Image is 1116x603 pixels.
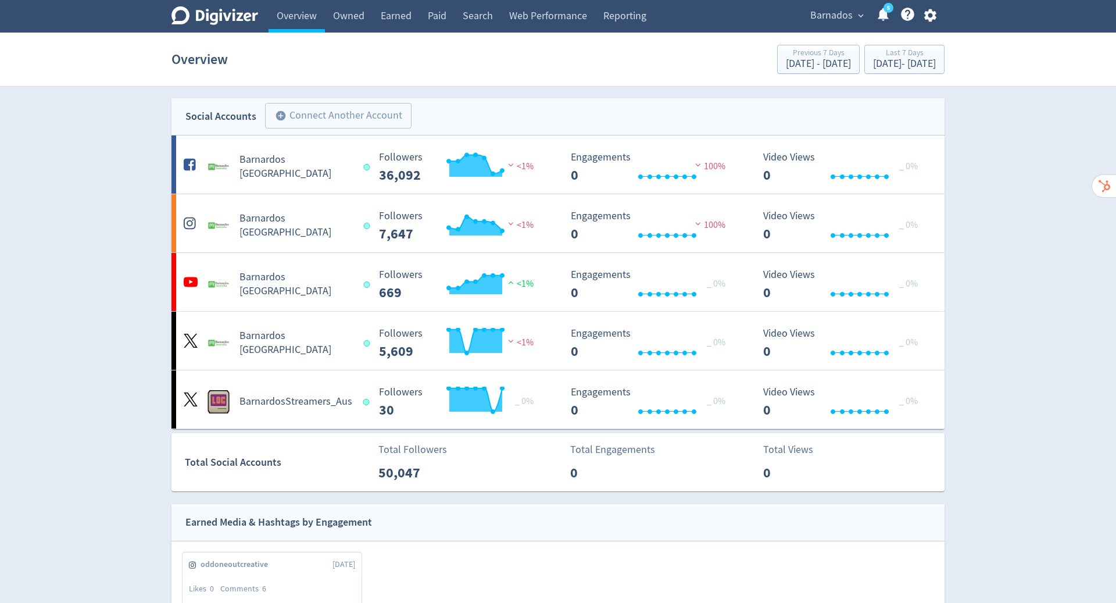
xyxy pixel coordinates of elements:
[373,328,548,359] svg: Followers 5,609
[207,390,230,413] img: BarnardosStreamers_Aus undefined
[899,160,918,172] span: _ 0%
[239,270,353,298] h5: Barnardos [GEOGRAPHIC_DATA]
[570,442,655,458] p: Total Engagements
[692,219,704,228] img: negative-performance.svg
[763,442,830,458] p: Total Views
[505,219,517,228] img: negative-performance.svg
[856,10,866,21] span: expand_more
[363,223,373,229] span: Data last synced: 19 Aug 2025, 5:02pm (AEST)
[363,164,373,170] span: Data last synced: 19 Aug 2025, 5:02pm (AEST)
[171,135,945,194] a: Barnardos Australia undefinedBarnardos [GEOGRAPHIC_DATA] Followers 36,092 Followers 36,092 <1% En...
[864,45,945,74] button: Last 7 Days[DATE]- [DATE]
[505,337,517,345] img: negative-performance.svg
[185,514,372,531] div: Earned Media & Hashtags by Engagement
[207,331,230,355] img: Barnardos Australia undefined
[692,160,704,169] img: negative-performance.svg
[763,462,830,483] p: 0
[565,328,739,359] svg: Engagements 0
[171,194,945,252] a: Barnardos Australia undefinedBarnardos [GEOGRAPHIC_DATA] Followers 7,647 Followers 7,647 <1% Enga...
[757,210,932,241] svg: Video Views 0
[189,583,220,595] div: Likes
[505,160,534,172] span: <1%
[378,462,445,483] p: 50,047
[810,6,853,25] span: Barnados
[239,329,353,357] h5: Barnardos [GEOGRAPHIC_DATA]
[363,340,373,347] span: Data last synced: 20 Aug 2025, 3:01am (AEST)
[239,395,352,409] h5: BarnardosStreamers_Aus
[873,59,936,69] div: [DATE] - [DATE]
[505,337,534,348] span: <1%
[171,41,228,78] h1: Overview
[757,328,932,359] svg: Video Views 0
[262,583,266,594] span: 6
[363,281,373,288] span: Data last synced: 19 Aug 2025, 5:02pm (AEST)
[887,4,890,12] text: 5
[786,49,851,59] div: Previous 7 Days
[505,219,534,231] span: <1%
[565,210,739,241] svg: Engagements 0
[373,152,548,183] svg: Followers 36,092
[692,160,725,172] span: 100%
[171,312,945,370] a: Barnardos Australia undefinedBarnardos [GEOGRAPHIC_DATA] Followers 5,609 Followers 5,609 <1% Enga...
[515,395,534,407] span: _ 0%
[275,110,287,122] span: add_circle
[899,219,918,231] span: _ 0%
[899,395,918,407] span: _ 0%
[565,387,739,418] svg: Engagements 0
[185,454,370,471] div: Total Social Accounts
[332,559,355,570] span: [DATE]
[210,583,214,594] span: 0
[363,399,373,405] span: Data last synced: 20 Aug 2025, 1:02am (AEST)
[265,103,412,129] button: Connect Another Account
[256,105,412,129] a: Connect Another Account
[757,387,932,418] svg: Video Views 0
[899,278,918,290] span: _ 0%
[505,278,517,287] img: positive-performance.svg
[884,3,893,13] a: 5
[777,45,860,74] button: Previous 7 Days[DATE] - [DATE]
[378,442,447,458] p: Total Followers
[806,6,867,25] button: Barnados
[239,212,353,240] h5: Barnardos [GEOGRAPHIC_DATA]
[207,273,230,296] img: Barnardos Australia undefined
[873,49,936,59] div: Last 7 Days
[207,155,230,179] img: Barnardos Australia undefined
[757,152,932,183] svg: Video Views 0
[692,219,725,231] span: 100%
[239,153,353,181] h5: Barnardos [GEOGRAPHIC_DATA]
[565,269,739,300] svg: Engagements 0
[220,583,273,595] div: Comments
[899,337,918,348] span: _ 0%
[757,269,932,300] svg: Video Views 0
[171,370,945,429] a: BarnardosStreamers_Aus undefinedBarnardosStreamers_Aus Followers 30 Followers 30 _ 0% Engagements...
[373,387,548,418] svg: Followers 30
[707,337,725,348] span: _ 0%
[707,395,725,407] span: _ 0%
[565,152,739,183] svg: Engagements 0
[707,278,725,290] span: _ 0%
[373,210,548,241] svg: Followers 7,647
[201,559,274,570] span: oddoneoutcreative
[505,278,534,290] span: <1%
[786,59,851,69] div: [DATE] - [DATE]
[171,253,945,311] a: Barnardos Australia undefinedBarnardos [GEOGRAPHIC_DATA] Followers 669 Followers 669 <1% Engageme...
[185,108,256,125] div: Social Accounts
[373,269,548,300] svg: Followers 669
[505,160,517,169] img: negative-performance.svg
[207,214,230,237] img: Barnardos Australia undefined
[570,462,637,483] p: 0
